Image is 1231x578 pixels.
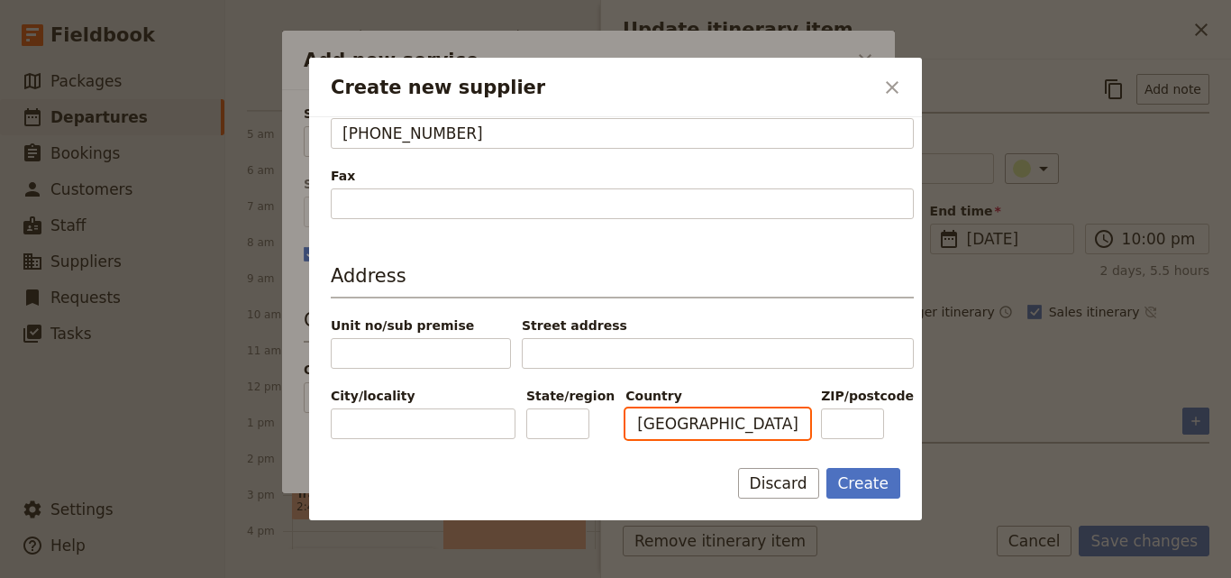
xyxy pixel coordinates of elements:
[331,338,511,369] input: Unit no/sub premise
[826,468,901,499] button: Create
[331,188,914,219] input: Fax
[625,387,810,405] span: Country
[331,118,914,149] input: Phone
[331,74,873,101] h2: Create new supplier
[522,317,914,335] span: Street address
[331,262,914,298] h3: Address
[738,468,819,499] button: Discard
[625,408,810,439] input: Country
[522,338,914,369] input: Street address
[526,408,589,439] input: State/region
[331,317,511,335] span: Unit no/sub premise
[877,72,907,103] button: Close dialog
[821,387,914,405] span: ZIP/postcode
[331,167,914,185] span: Fax
[331,387,515,405] span: City/locality
[821,408,884,439] input: ZIP/postcode
[331,408,515,439] input: City/locality
[526,387,615,405] span: State/region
